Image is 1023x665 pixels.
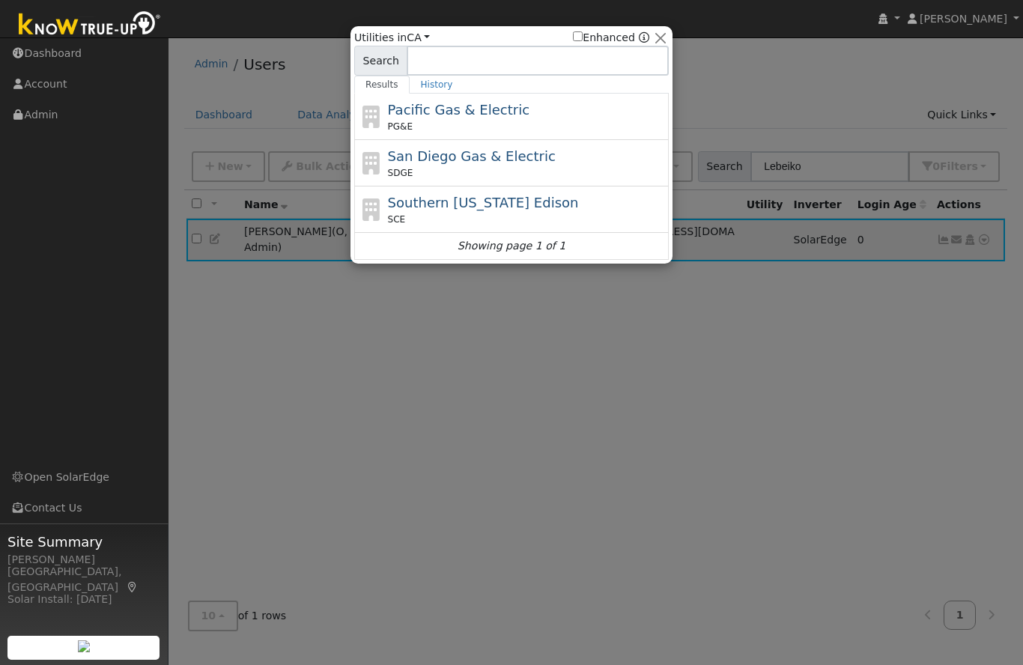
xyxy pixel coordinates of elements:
[410,76,464,94] a: History
[388,213,406,226] span: SCE
[354,46,407,76] span: Search
[920,13,1007,25] span: [PERSON_NAME]
[126,581,139,593] a: Map
[407,31,430,43] a: CA
[7,592,160,607] div: Solar Install: [DATE]
[388,102,529,118] span: Pacific Gas & Electric
[388,166,413,180] span: SDGE
[7,552,160,568] div: [PERSON_NAME]
[639,31,649,43] a: Enhanced Providers
[78,640,90,652] img: retrieve
[388,148,556,164] span: San Diego Gas & Electric
[573,30,635,46] label: Enhanced
[11,8,169,42] img: Know True-Up
[388,120,413,133] span: PG&E
[354,76,410,94] a: Results
[7,532,160,552] span: Site Summary
[458,238,565,254] i: Showing page 1 of 1
[573,30,649,46] span: Show enhanced providers
[354,30,430,46] span: Utilities in
[7,564,160,595] div: [GEOGRAPHIC_DATA], [GEOGRAPHIC_DATA]
[388,195,579,210] span: Southern [US_STATE] Edison
[573,31,583,41] input: Enhanced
